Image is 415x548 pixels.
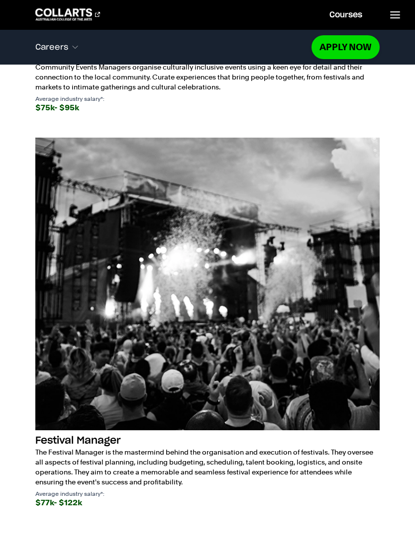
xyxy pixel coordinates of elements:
a: Apply Now [311,35,380,59]
div: $75k- $95k [35,102,380,114]
p: Community Events Managers organise culturally inclusive events using a keen eye for detail and th... [35,62,380,92]
p: Average industry salary*: [35,96,380,102]
span: Careers [35,43,68,52]
div: Go to homepage [35,8,100,20]
p: The Festival Manager is the mastermind behind the organisation and execution of festivals. They o... [35,447,380,487]
p: Average industry salary*: [35,491,380,497]
div: $77k- $122k [35,497,380,509]
h3: Festival Manager [35,434,380,447]
button: Careers [35,37,311,58]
